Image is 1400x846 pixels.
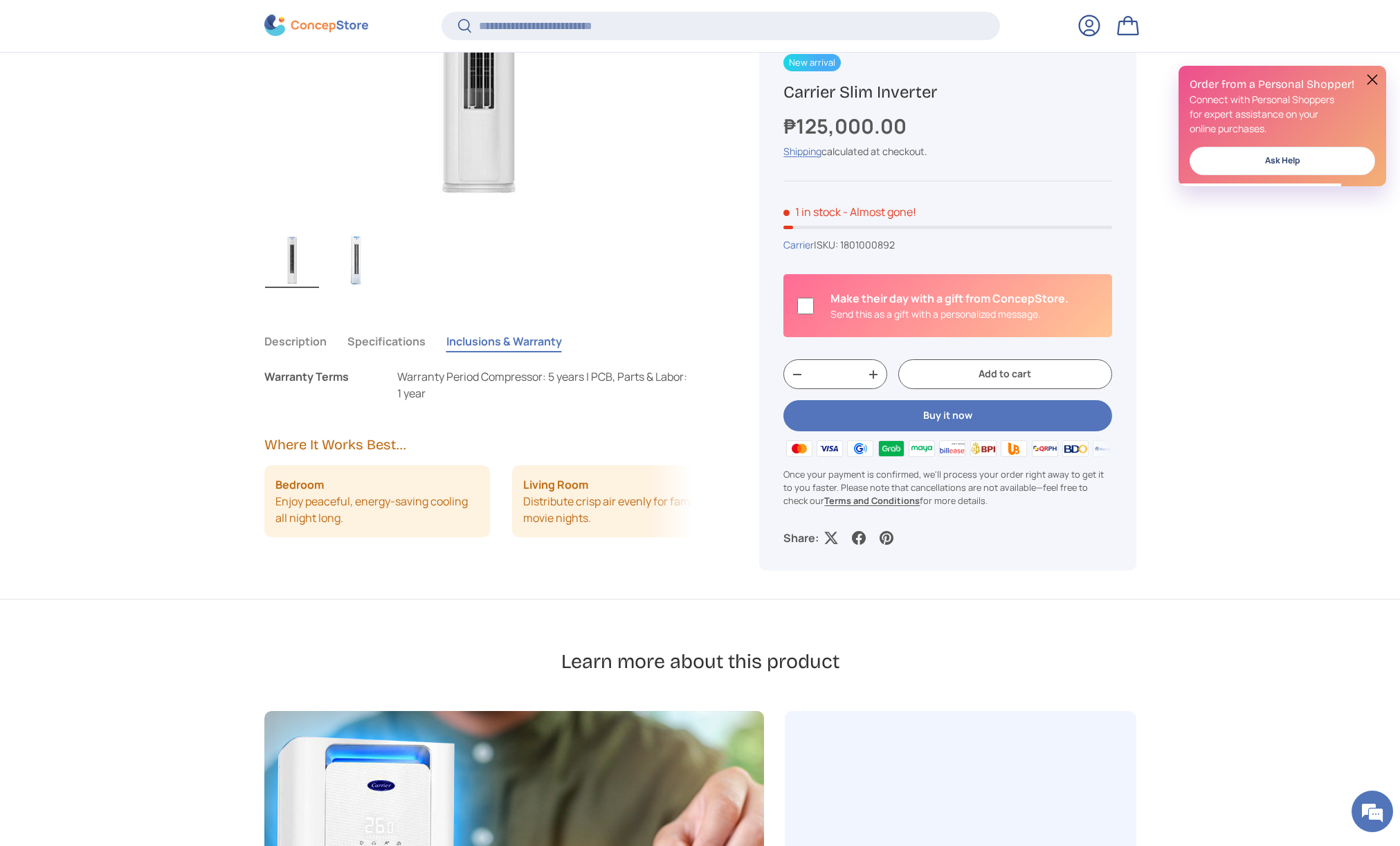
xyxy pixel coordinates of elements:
div: Warranty Terms [264,368,375,402]
img: visa [815,438,845,459]
div: calculated at checkout. [783,144,1111,159]
li: Distribute crisp air evenly for family movie nights. [512,465,738,537]
img: bpi [968,438,999,459]
div: Is this a gift? [830,290,1069,321]
button: Add to cart [898,359,1111,389]
img: billease [937,438,967,459]
img: ConcepStore [264,15,368,37]
img: qrph [1029,438,1060,459]
button: Description [264,325,327,357]
p: Warranty Period Compressor: 5 years | PCB, Parts & Labor: 1 year [397,368,693,402]
strong: Bedroom [275,476,324,493]
h1: Carrier Slim Inverter [783,81,1111,102]
span: 1 in stock [783,204,841,219]
span: New arrival [783,53,841,71]
img: master [783,438,814,459]
span: | [814,238,895,251]
h2: Where It Works Best... [264,435,693,454]
li: Enjoy peaceful, energy-saving cooling all night long. [264,465,491,537]
button: Specifications [347,325,426,357]
h2: Learn more about this product [561,649,839,674]
img: maya [907,438,937,459]
span: 1801000892 [840,238,895,251]
img: metrobank [1091,438,1121,459]
p: - Almost gone! [843,204,916,219]
strong: Living Room [523,476,588,493]
button: Buy it now [783,400,1111,431]
img: carrier-aura-slim-floor-mounted-inverter-aircon-full-view-concepstore.ph [265,233,319,288]
img: https://concepstore.ph/products/carrier-slim-inverter [329,233,383,288]
img: gcash [845,438,875,459]
p: Once your payment is confirmed, we'll process your order right away to get it to you faster. Plea... [783,467,1111,507]
a: Shipping [783,145,821,158]
p: Share: [783,530,819,546]
a: Carrier [783,238,814,251]
span: SKU: [817,238,838,251]
strong: ₱125,000.00 [783,111,910,139]
a: Terms and Conditions [824,494,920,506]
img: bdo [1060,438,1091,459]
p: Connect with Personal Shoppers for expert assistance on your online purchases. [1190,92,1375,136]
button: Inclusions & Warranty [446,325,562,357]
img: grabpay [875,438,906,459]
a: Ask Help [1190,147,1375,175]
h2: Order from a Personal Shopper! [1190,77,1375,92]
img: ubp [999,438,1029,459]
input: Is this a gift? [797,297,814,314]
